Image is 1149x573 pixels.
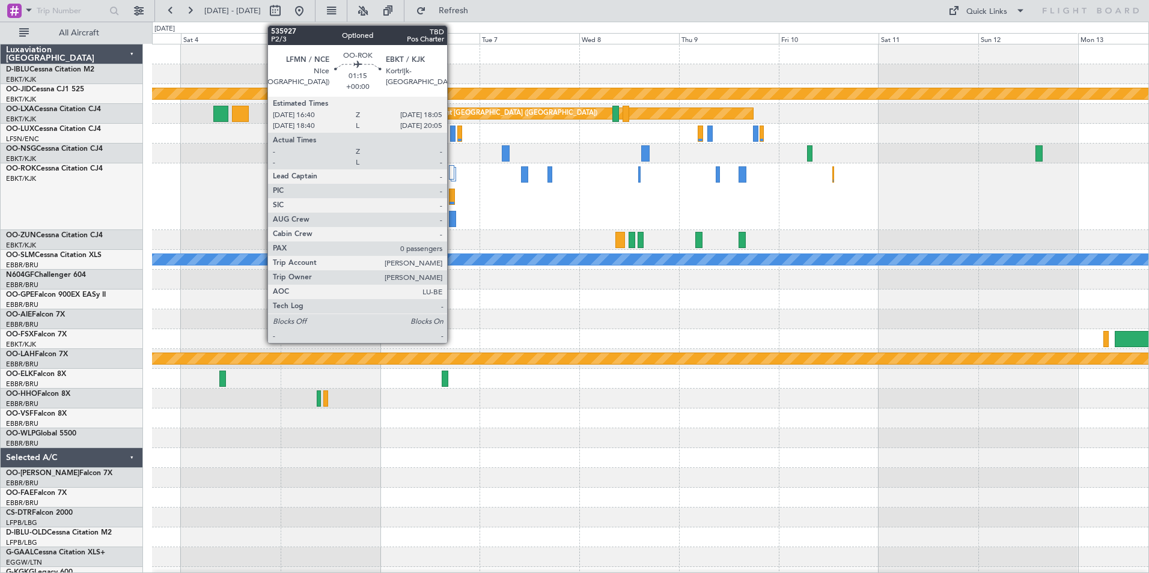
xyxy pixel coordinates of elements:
[6,470,79,477] span: OO-[PERSON_NAME]
[6,291,106,299] a: OO-GPEFalcon 900EX EASy II
[6,509,32,517] span: CS-DTR
[779,33,879,44] div: Fri 10
[6,509,73,517] a: CS-DTRFalcon 2000
[6,549,34,556] span: G-GAAL
[6,419,38,428] a: EBBR/BRU
[6,86,31,93] span: OO-JID
[6,410,34,417] span: OO-VSF
[966,6,1007,18] div: Quick Links
[6,351,68,358] a: OO-LAHFalcon 7X
[6,479,38,488] a: EBBR/BRU
[6,351,35,358] span: OO-LAH
[6,371,33,378] span: OO-ELK
[6,390,37,398] span: OO-HHO
[6,529,112,536] a: D-IBLU-OLDCessna Citation M2
[380,33,480,44] div: Mon 6
[6,252,102,259] a: OO-SLMCessna Citation XLS
[6,86,84,93] a: OO-JIDCessna CJ1 525
[6,538,37,547] a: LFPB/LBG
[579,33,679,44] div: Wed 8
[6,558,42,567] a: EGGW/LTN
[6,261,38,270] a: EBBR/BRU
[6,75,36,84] a: EBKT/KJK
[978,33,1078,44] div: Sun 12
[6,106,101,113] a: OO-LXACessna Citation CJ4
[6,490,34,497] span: OO-FAE
[6,126,34,133] span: OO-LUX
[6,145,103,153] a: OO-NSGCessna Citation CJ4
[6,331,67,338] a: OO-FSXFalcon 7X
[6,280,38,290] a: EBBR/BRU
[6,439,38,448] a: EBBR/BRU
[13,23,130,43] button: All Aircraft
[6,165,103,172] a: OO-ROKCessna Citation CJ4
[428,7,479,15] span: Refresh
[410,1,483,20] button: Refresh
[6,371,66,378] a: OO-ELKFalcon 8X
[204,5,261,16] span: [DATE] - [DATE]
[6,174,36,183] a: EBKT/KJK
[879,33,978,44] div: Sat 11
[6,232,36,239] span: OO-ZUN
[6,380,38,389] a: EBBR/BRU
[6,430,76,437] a: OO-WLPGlobal 5500
[480,33,579,44] div: Tue 7
[679,33,779,44] div: Thu 9
[6,490,67,497] a: OO-FAEFalcon 7X
[6,360,38,369] a: EBBR/BRU
[6,300,38,309] a: EBBR/BRU
[6,241,36,250] a: EBKT/KJK
[6,340,36,349] a: EBKT/KJK
[6,252,35,259] span: OO-SLM
[6,115,36,124] a: EBKT/KJK
[6,271,86,279] a: N604GFChallenger 604
[6,549,105,556] a: G-GAALCessna Citation XLS+
[6,106,34,113] span: OO-LXA
[6,499,38,508] a: EBBR/BRU
[6,165,36,172] span: OO-ROK
[6,518,37,527] a: LFPB/LBG
[6,154,36,163] a: EBKT/KJK
[6,126,101,133] a: OO-LUXCessna Citation CJ4
[181,33,281,44] div: Sat 4
[6,145,36,153] span: OO-NSG
[281,33,380,44] div: Sun 5
[154,24,175,34] div: [DATE]
[6,66,29,73] span: D-IBLU
[37,2,106,20] input: Trip Number
[6,390,70,398] a: OO-HHOFalcon 8X
[6,399,38,408] a: EBBR/BRU
[6,291,34,299] span: OO-GPE
[6,135,39,144] a: LFSN/ENC
[6,311,65,318] a: OO-AIEFalcon 7X
[408,105,597,123] div: Planned Maint [GEOGRAPHIC_DATA] ([GEOGRAPHIC_DATA])
[31,29,127,37] span: All Aircraft
[6,66,94,73] a: D-IBLUCessna Citation M2
[6,95,36,104] a: EBKT/KJK
[6,311,32,318] span: OO-AIE
[6,331,34,338] span: OO-FSX
[942,1,1031,20] button: Quick Links
[6,232,103,239] a: OO-ZUNCessna Citation CJ4
[6,410,67,417] a: OO-VSFFalcon 8X
[6,430,35,437] span: OO-WLP
[6,529,47,536] span: D-IBLU-OLD
[6,320,38,329] a: EBBR/BRU
[6,470,112,477] a: OO-[PERSON_NAME]Falcon 7X
[6,271,34,279] span: N604GF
